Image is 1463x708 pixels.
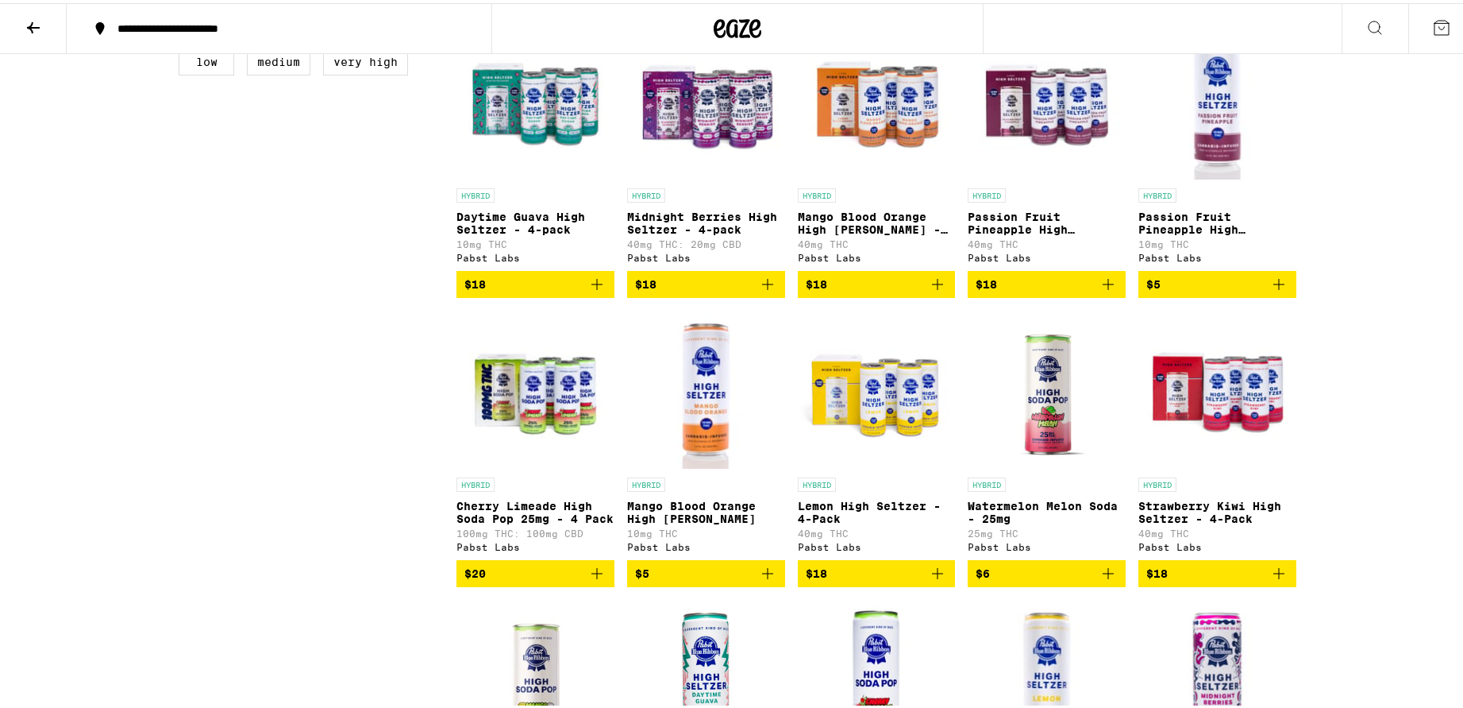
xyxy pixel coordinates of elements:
img: Pabst Labs - Passion Fruit Pineapple High Seltzer [1138,18,1296,177]
p: HYBRID [1138,474,1176,489]
button: Add to bag [456,557,614,584]
span: $18 [635,275,656,288]
p: Passion Fruit Pineapple High [PERSON_NAME] - 4-Pack [968,207,1126,233]
label: Low [179,45,234,72]
p: HYBRID [968,474,1006,489]
img: Pabst Labs - Cherry Limeade High Soda Pop 25mg - 4 Pack [456,308,614,466]
button: Add to bag [627,557,785,584]
div: Pabst Labs [456,250,614,260]
span: $20 [464,564,486,577]
div: Pabst Labs [1138,250,1296,260]
a: Open page for Strawberry Kiwi High Seltzer - 4-Pack from Pabst Labs [1138,308,1296,557]
p: 40mg THC [968,236,1126,246]
p: 10mg THC [627,525,785,536]
p: 10mg THC [1138,236,1296,246]
p: Mango Blood Orange High [PERSON_NAME] - 4-Pack [798,207,956,233]
p: Strawberry Kiwi High Seltzer - 4-Pack [1138,497,1296,522]
img: Pabst Labs - Daytime Guava High Seltzer - 4-pack [456,18,614,177]
p: HYBRID [968,185,1006,199]
img: Pabst Labs - Lemon High Seltzer - 4-Pack [798,308,956,466]
div: Pabst Labs [1138,539,1296,549]
img: Pabst Labs - Mango Blood Orange High Seltzer [627,308,785,466]
img: Pabst Labs - Mango Blood Orange High Seltzer - 4-Pack [798,18,956,177]
a: Open page for Cherry Limeade High Soda Pop 25mg - 4 Pack from Pabst Labs [456,308,614,557]
p: 25mg THC [968,525,1126,536]
button: Add to bag [798,268,956,295]
span: $6 [976,564,990,577]
button: Add to bag [627,268,785,295]
p: Midnight Berries High Seltzer - 4-pack [627,207,785,233]
p: HYBRID [456,185,495,199]
p: HYBRID [798,474,836,489]
div: Pabst Labs [798,250,956,260]
span: $5 [635,564,649,577]
a: Open page for Passion Fruit Pineapple High Seltzer from Pabst Labs [1138,18,1296,268]
p: HYBRID [627,185,665,199]
p: Lemon High Seltzer - 4-Pack [798,497,956,522]
label: Very High [323,45,408,72]
p: 40mg THC: 20mg CBD [627,236,785,246]
p: HYBRID [627,474,665,489]
span: $18 [1146,564,1168,577]
button: Add to bag [1138,268,1296,295]
span: $18 [806,564,827,577]
span: $18 [806,275,827,288]
span: $18 [464,275,486,288]
button: Add to bag [456,268,614,295]
div: Pabst Labs [456,539,614,549]
p: HYBRID [456,474,495,489]
a: Open page for Lemon High Seltzer - 4-Pack from Pabst Labs [798,308,956,557]
p: HYBRID [798,185,836,199]
a: Open page for Passion Fruit Pineapple High Seltzer - 4-Pack from Pabst Labs [968,18,1126,268]
p: 10mg THC [456,236,614,246]
span: $18 [976,275,997,288]
div: Pabst Labs [968,250,1126,260]
div: Pabst Labs [968,539,1126,549]
img: Pabst Labs - Strawberry Kiwi High Seltzer - 4-Pack [1138,308,1296,466]
a: Open page for Mango Blood Orange High Seltzer from Pabst Labs [627,308,785,557]
img: Pabst Labs - Midnight Berries High Seltzer - 4-pack [627,18,785,177]
p: 40mg THC [798,525,956,536]
div: Pabst Labs [798,539,956,549]
a: Open page for Daytime Guava High Seltzer - 4-pack from Pabst Labs [456,18,614,268]
p: HYBRID [1138,185,1176,199]
a: Open page for Mango Blood Orange High Seltzer - 4-Pack from Pabst Labs [798,18,956,268]
div: Pabst Labs [627,539,785,549]
p: Mango Blood Orange High [PERSON_NAME] [627,497,785,522]
p: 40mg THC [798,236,956,246]
label: Medium [247,45,310,72]
div: Pabst Labs [627,250,785,260]
p: 40mg THC [1138,525,1296,536]
p: Watermelon Melon Soda - 25mg [968,497,1126,522]
button: Add to bag [968,557,1126,584]
a: Open page for Watermelon Melon Soda - 25mg from Pabst Labs [968,308,1126,557]
span: Hi. Need any help? [10,11,114,24]
button: Add to bag [968,268,1126,295]
p: Cherry Limeade High Soda Pop 25mg - 4 Pack [456,497,614,522]
img: Pabst Labs - Passion Fruit Pineapple High Seltzer - 4-Pack [968,18,1126,177]
img: Pabst Labs - Watermelon Melon Soda - 25mg [988,308,1107,466]
p: Daytime Guava High Seltzer - 4-pack [456,207,614,233]
a: Open page for Midnight Berries High Seltzer - 4-pack from Pabst Labs [627,18,785,268]
p: 100mg THC: 100mg CBD [456,525,614,536]
span: $5 [1146,275,1161,288]
p: Passion Fruit Pineapple High [PERSON_NAME] [1138,207,1296,233]
button: Add to bag [798,557,956,584]
button: Add to bag [1138,557,1296,584]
